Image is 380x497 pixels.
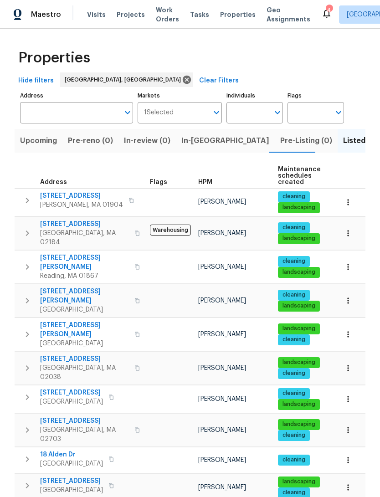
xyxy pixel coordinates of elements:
span: [GEOGRAPHIC_DATA], [GEOGRAPHIC_DATA] [65,75,185,84]
span: Tasks [190,11,209,18]
button: Open [121,106,134,119]
button: Open [210,106,223,119]
span: cleaning [279,291,309,299]
span: Properties [18,53,90,62]
span: 18 Alden Dr [40,450,103,459]
span: Reading, MA 01867 [40,272,129,281]
span: Visits [87,10,106,19]
label: Flags [288,93,344,98]
span: [GEOGRAPHIC_DATA], MA 02184 [40,229,129,247]
span: [STREET_ADDRESS][PERSON_NAME] [40,253,129,272]
span: [PERSON_NAME], MA 01904 [40,200,123,210]
span: landscaping [279,204,319,211]
span: Work Orders [156,5,179,24]
span: Flags [150,179,167,185]
span: [STREET_ADDRESS][PERSON_NAME] [40,321,129,339]
span: cleaning [279,257,309,265]
span: [GEOGRAPHIC_DATA] [40,397,103,406]
span: Upcoming [20,134,57,147]
span: cleaning [279,193,309,200]
span: 1 Selected [144,109,174,117]
div: [GEOGRAPHIC_DATA], [GEOGRAPHIC_DATA] [60,72,193,87]
span: In-[GEOGRAPHIC_DATA] [181,134,269,147]
span: [PERSON_NAME] [198,230,246,236]
span: [STREET_ADDRESS] [40,388,103,397]
span: [STREET_ADDRESS][PERSON_NAME] [40,287,129,305]
span: HPM [198,179,212,185]
span: cleaning [279,336,309,343]
span: [GEOGRAPHIC_DATA], MA 02703 [40,425,129,444]
span: landscaping [279,302,319,310]
span: landscaping [279,420,319,428]
span: [PERSON_NAME] [198,264,246,270]
span: landscaping [279,400,319,408]
span: landscaping [279,268,319,276]
span: In-review (0) [124,134,170,147]
span: cleaning [279,431,309,439]
label: Markets [138,93,222,98]
span: cleaning [279,489,309,497]
span: Projects [117,10,145,19]
span: cleaning [279,369,309,377]
button: Open [332,106,345,119]
span: [PERSON_NAME] [198,427,246,433]
span: cleaning [279,224,309,231]
span: Pre-reno (0) [68,134,113,147]
span: [PERSON_NAME] [198,484,246,491]
span: [STREET_ADDRESS] [40,354,129,364]
span: Warehousing [150,225,191,236]
span: [GEOGRAPHIC_DATA] [40,486,103,495]
span: landscaping [279,235,319,242]
button: Clear Filters [195,72,242,89]
span: [PERSON_NAME] [198,199,246,205]
span: [PERSON_NAME] [198,331,246,338]
span: Geo Assignments [267,5,310,24]
span: Maintenance schedules created [278,166,321,185]
span: Maestro [31,10,61,19]
span: [PERSON_NAME] [198,365,246,371]
span: landscaping [279,325,319,333]
span: Pre-Listing (0) [280,134,332,147]
span: landscaping [279,478,319,486]
span: landscaping [279,359,319,366]
span: [GEOGRAPHIC_DATA] [40,339,129,348]
span: cleaning [279,456,309,464]
button: Hide filters [15,72,57,89]
span: [PERSON_NAME] [198,297,246,304]
label: Individuals [226,93,283,98]
span: [PERSON_NAME] [198,457,246,463]
span: [GEOGRAPHIC_DATA] [40,305,129,314]
span: [STREET_ADDRESS] [40,416,129,425]
span: Address [40,179,67,185]
span: [GEOGRAPHIC_DATA] [40,459,103,468]
span: [STREET_ADDRESS] [40,477,103,486]
span: [STREET_ADDRESS] [40,191,123,200]
span: Properties [220,10,256,19]
div: 4 [326,5,332,15]
span: [PERSON_NAME] [198,396,246,402]
span: Hide filters [18,75,54,87]
span: [GEOGRAPHIC_DATA], MA 02038 [40,364,129,382]
span: [STREET_ADDRESS] [40,220,129,229]
button: Open [271,106,284,119]
span: cleaning [279,389,309,397]
label: Address [20,93,133,98]
span: Clear Filters [199,75,239,87]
